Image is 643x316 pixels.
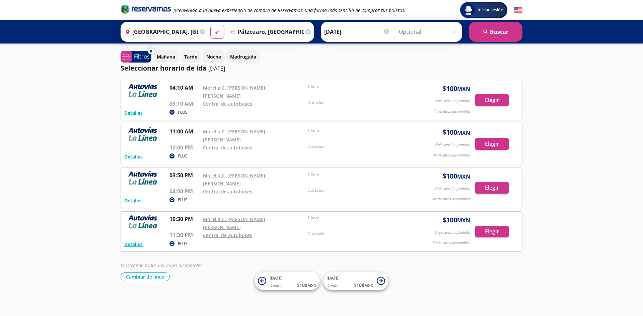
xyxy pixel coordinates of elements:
[203,101,252,107] a: Central de autobuses
[121,4,171,16] a: Brand Logo
[203,50,225,63] button: Noche
[475,94,509,106] button: Elegir
[327,275,340,281] span: [DATE]
[475,7,506,13] span: Iniciar sesión
[364,283,373,288] small: MXN
[178,197,188,203] p: PLUS
[435,230,470,235] p: Viaje sencillo p/adulto
[230,53,256,60] p: Madrugada
[203,172,265,187] a: Morelia C. [PERSON_NAME] [PERSON_NAME]
[169,231,200,239] p: 11:30 PM
[153,50,179,63] button: Mañana
[475,138,509,150] button: Elegir
[307,283,316,288] small: MXN
[124,197,143,204] button: Detalles
[433,152,470,158] p: 29 asientos disponibles
[206,53,221,60] p: Noche
[307,215,409,221] p: 1 hora
[173,7,406,13] em: ¡Bienvenido a la nueva experiencia de compra de Reservamos, una forma más sencilla de comprar tus...
[124,241,143,248] button: Detalles
[514,6,522,14] button: English
[169,127,200,135] p: 11:00 AM
[157,53,175,60] p: Mañana
[169,171,200,179] p: 03:50 PM
[203,216,265,230] a: Morelia C. [PERSON_NAME] [PERSON_NAME]
[208,65,225,73] p: [DATE]
[203,128,265,143] a: Morelia C. [PERSON_NAME] [PERSON_NAME]
[307,171,409,177] p: 1 hora
[121,51,151,63] button: 0Filtros
[124,215,161,228] img: RESERVAMOS
[475,182,509,194] button: Elegir
[228,23,304,40] input: Buscar Destino
[327,283,340,289] span: Desde:
[457,85,470,93] small: MXN
[121,63,207,73] p: Seleccionar horario de ida
[457,129,470,136] small: MXN
[435,142,470,148] p: Viaje sencillo p/adulto
[121,262,202,269] em: Mostrando todos los viajes disponibles
[307,127,409,133] p: 1 hora
[178,153,188,159] p: PLUS
[169,84,200,92] p: 04:10 AM
[307,143,409,149] p: Duración
[442,84,470,94] span: $ 100
[297,282,316,289] span: $ 100
[121,272,170,281] button: Cambiar de línea
[169,187,200,195] p: 04:50 PM
[181,50,201,63] button: Tarde
[433,109,470,114] p: 47 asientos disponibles
[307,231,409,237] p: Duración
[270,275,283,281] span: [DATE]
[150,48,152,54] span: 0
[433,196,470,202] p: 48 asientos disponibles
[121,4,171,14] i: Brand Logo
[203,232,252,238] a: Central de autobuses
[123,23,198,40] input: Buscar Origen
[270,283,283,289] span: Desde:
[457,173,470,180] small: MXN
[178,241,188,247] p: PLUS
[354,282,373,289] span: $ 100
[169,215,200,223] p: 10:30 PM
[255,272,320,290] button: [DATE]Desde:$100MXN
[184,53,197,60] p: Tarde
[435,186,470,192] p: Viaje sencillo p/adulto
[124,127,161,141] img: RESERVAMOS
[435,98,470,104] p: Viaje sencillo p/adulto
[203,144,252,151] a: Central de autobuses
[469,22,522,42] button: Buscar
[475,226,509,237] button: Elegir
[442,171,470,181] span: $ 100
[203,188,252,195] a: Central de autobuses
[124,153,143,160] button: Detalles
[457,217,470,224] small: MXN
[324,23,390,40] input: Elegir Fecha
[442,127,470,137] span: $ 100
[124,84,161,97] img: RESERVAMOS
[307,187,409,193] p: Duración
[169,143,200,151] p: 12:00 PM
[442,215,470,225] span: $ 100
[124,109,143,116] button: Detalles
[124,171,161,185] img: RESERVAMOS
[307,84,409,90] p: 1 hora
[203,85,265,99] a: Morelia C. [PERSON_NAME] [PERSON_NAME]
[399,23,459,40] input: Opcional
[134,52,150,61] p: Filtros
[226,50,260,63] button: Madrugada
[307,100,409,106] p: Duración
[433,240,470,246] p: 50 asientos disponibles
[169,100,200,108] p: 05:10 AM
[178,109,188,115] p: PLUS
[323,272,388,290] button: [DATE]Desde:$100MXN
